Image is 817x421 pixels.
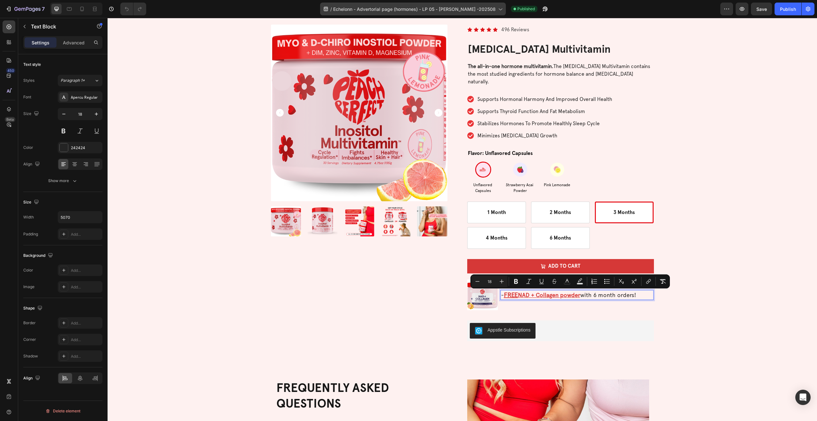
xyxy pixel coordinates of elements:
div: Add... [71,337,101,343]
div: Shadow [23,353,38,359]
p: stabilizes hormones to promote healthly sleep cycle [370,102,505,110]
div: Color [23,267,33,273]
div: Text style [23,62,41,67]
button: Carousel Back Arrow [169,91,176,99]
p: minimizes [MEDICAL_DATA] growth [370,114,505,122]
p: - with 6 month orders! [394,273,546,281]
p: 7 [42,5,45,13]
span: 2 Months [442,191,463,198]
button: Publish [775,3,801,15]
div: Beta [5,117,15,122]
p: Settings [32,39,49,46]
button: Carousel Next Arrow [327,91,335,99]
button: Paragraph 1* [58,75,102,86]
div: Open Intercom Messenger [795,390,811,405]
div: Font [23,94,31,100]
button: Delete element [23,406,102,416]
div: 242424 [71,145,101,151]
span: Published [517,6,535,12]
iframe: Design area [108,18,817,421]
div: Add... [71,268,101,273]
div: Show more [48,178,78,184]
span: Save [756,6,767,12]
img: AppstleSubscriptions.png [367,309,375,317]
strong: The all-in-one hormone multivitamin. [360,45,446,51]
div: Background [23,251,54,260]
div: Border [23,320,36,326]
legend: Flavor: Unflavored Capsules [360,130,426,141]
span: 3 Months [506,191,527,198]
div: 450 [6,68,15,73]
p: Advanced [63,39,85,46]
div: Size [23,110,40,118]
div: Add... [71,354,101,359]
div: Padding [23,231,38,237]
div: Add... [71,284,101,290]
span: 6 Months [442,216,463,224]
input: Auto [58,211,102,223]
button: Appstle Subscriptions [362,305,428,320]
div: Delete element [45,407,80,415]
button: Add to cart [360,241,546,256]
div: Rich Text Editor. Editing area: main [393,272,546,282]
h2: Frequently ASKED QUESTIONS [168,362,335,394]
h1: [MEDICAL_DATA] Multivitamin [360,24,546,39]
div: Add to cart [441,244,473,253]
u: FREE [396,273,410,281]
div: Apercu Regular [71,95,101,100]
div: Editor contextual toolbar [470,274,670,288]
div: Appstle Subscriptions [380,309,423,316]
p: Text Block [31,23,85,30]
p: supports hormonal harmony and improved overall health [370,78,505,85]
u: NAD + Collagen powder [410,274,473,280]
div: Add... [71,232,101,237]
div: Image [23,284,34,290]
div: Size [23,198,40,207]
img: gempages_553501470821975235-f4c9ff54-46e9-4ede-99eb-7d1d96baf745.webp [360,262,390,292]
span: 1 Month [380,191,398,198]
div: Width [23,214,34,220]
button: Save [751,3,772,15]
span: Paragraph 1* [61,78,85,83]
button: Show more [23,175,102,187]
div: Shape [23,304,44,313]
p: The [MEDICAL_DATA] Multivitamin contains the most studied ingredients for hormone balance and [ME... [360,45,546,68]
button: 7 [3,3,48,15]
div: Publish [780,6,796,12]
div: Styles [23,78,34,83]
span: 4 Months [378,216,400,224]
span: Echelonn - Advertorial page (hormones) - LP 05 - [PERSON_NAME] -202508 [333,6,496,12]
div: Undo/Redo [120,3,146,15]
div: Align [23,160,41,169]
p: supports thyroid function and fat metabolism [370,90,505,97]
p: 496 Reviews [394,7,422,17]
div: Align [23,374,41,383]
div: Color [23,145,33,150]
div: Add... [71,320,101,326]
div: Corner [23,337,36,342]
span: / [330,6,332,12]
